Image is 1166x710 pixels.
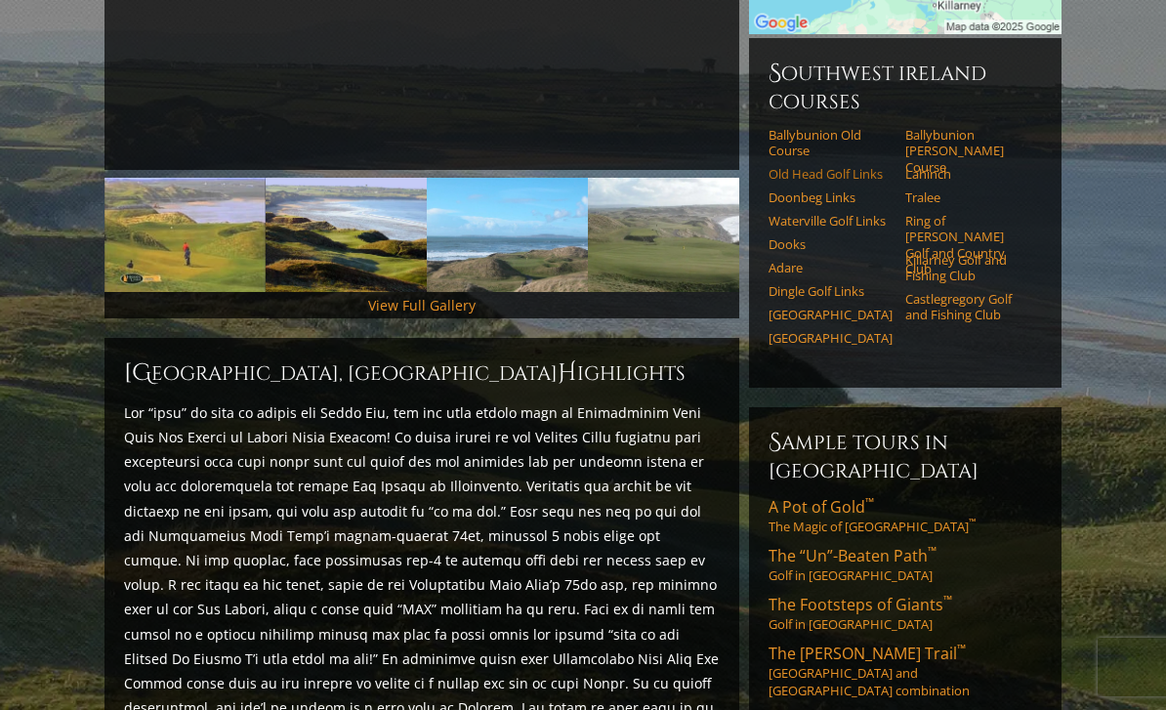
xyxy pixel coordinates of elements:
a: Killarney Golf and Fishing Club [905,252,1029,284]
sup: ™ [943,592,952,608]
a: The “Un”-Beaten Path™Golf in [GEOGRAPHIC_DATA] [769,545,1042,584]
span: A Pot of Gold [769,496,874,518]
a: Dooks [769,236,893,252]
span: The [PERSON_NAME] Trail [769,643,966,664]
a: Lahinch [905,166,1029,182]
span: The “Un”-Beaten Path [769,545,937,566]
sup: ™ [957,641,966,657]
a: The Footsteps of Giants™Golf in [GEOGRAPHIC_DATA] [769,594,1042,633]
a: [GEOGRAPHIC_DATA] [769,330,893,346]
a: Old Head Golf Links [769,166,893,182]
a: Ballybunion Old Course [769,127,893,159]
a: A Pot of Gold™The Magic of [GEOGRAPHIC_DATA]™ [769,496,1042,535]
a: Castlegregory Golf and Fishing Club [905,291,1029,323]
h6: Sample Tours in [GEOGRAPHIC_DATA] [769,427,1042,484]
h6: Southwest Ireland Courses [769,58,1042,115]
a: [GEOGRAPHIC_DATA] [769,307,893,322]
h2: [GEOGRAPHIC_DATA], [GEOGRAPHIC_DATA] ighlights [124,357,720,389]
a: Waterville Golf Links [769,213,893,229]
a: Dingle Golf Links [769,283,893,299]
a: Tralee [905,189,1029,205]
span: The Footsteps of Giants [769,594,952,615]
a: Adare [769,260,893,275]
a: Ballybunion [PERSON_NAME] Course [905,127,1029,175]
sup: ™ [865,494,874,511]
a: View Full Gallery [368,296,476,314]
a: The [PERSON_NAME] Trail™[GEOGRAPHIC_DATA] and [GEOGRAPHIC_DATA] combination [769,643,1042,699]
a: Ring of [PERSON_NAME] Golf and Country Club [905,213,1029,276]
sup: ™ [928,543,937,560]
sup: ™ [969,517,976,529]
a: Doonbeg Links [769,189,893,205]
span: H [558,357,577,389]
